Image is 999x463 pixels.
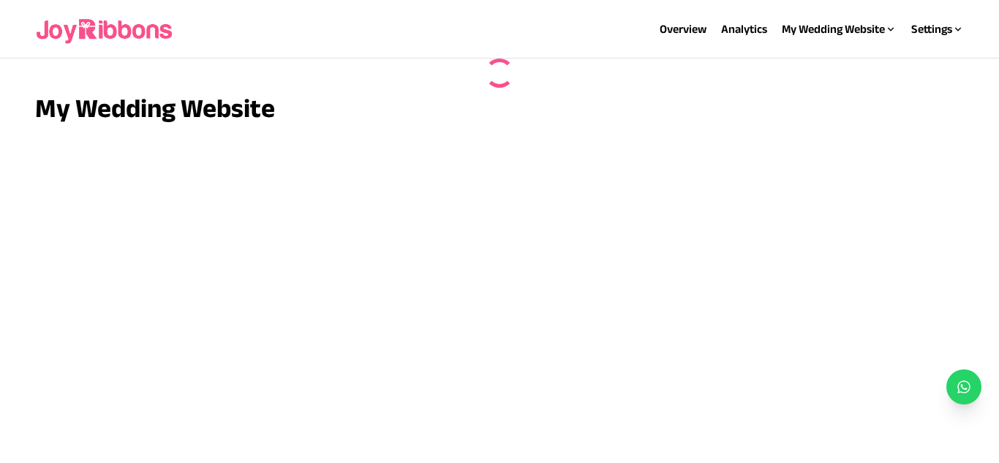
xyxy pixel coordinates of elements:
a: Overview [660,23,706,35]
div: My Wedding Website [782,20,897,38]
div: Settings [911,20,964,38]
a: Analytics [721,23,767,35]
img: joyribbons [35,6,176,53]
h3: My Wedding Website [35,94,964,123]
